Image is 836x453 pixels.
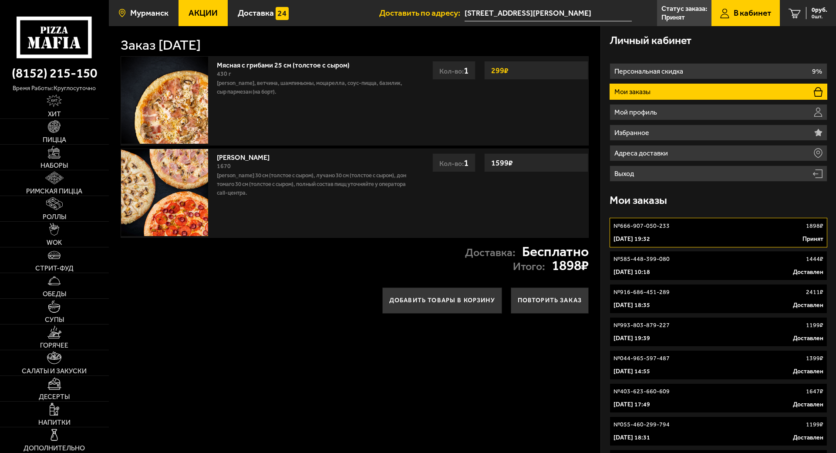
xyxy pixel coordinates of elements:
h1: Заказ [DATE] [121,38,201,52]
input: Ваш адрес доставки [465,5,632,21]
span: В кабинет [734,9,771,17]
p: № 916-686-451-289 [614,288,670,297]
p: № 403-623-660-609 [614,387,670,396]
span: улица Шабалина, 49 [465,5,632,21]
span: 1670 [217,162,231,170]
p: [DATE] 17:49 [614,400,650,409]
p: Доставлен [793,367,823,376]
p: № 993-803-879-227 [614,321,670,330]
span: Стрит-фуд [35,265,74,272]
p: Избранное [614,129,651,136]
p: 1444 ₽ [806,255,823,264]
p: 9% [812,68,822,75]
span: WOK [47,239,62,246]
strong: 299 ₽ [489,62,511,79]
a: №993-803-879-2271199₽[DATE] 19:39Доставлен [610,317,827,347]
a: Мясная с грибами 25 см (толстое с сыром) [217,58,358,69]
p: Итого: [513,261,545,272]
strong: 1599 ₽ [489,155,515,171]
p: Выход [614,170,636,177]
span: Наборы [40,162,68,169]
p: [DATE] 19:32 [614,235,650,243]
a: №585-448-399-0801444₽[DATE] 10:18Доставлен [610,251,827,281]
p: 1199 ₽ [806,321,823,330]
p: Принят [802,235,823,243]
span: Десерты [39,393,70,400]
p: 1898 ₽ [806,222,823,230]
p: [PERSON_NAME] 30 см (толстое с сыром), Лучано 30 см (толстое с сыром), Дон Томаго 30 см (толстое ... [217,171,408,197]
p: [DATE] 18:31 [614,433,650,442]
span: 0 шт. [812,14,827,19]
span: 0 руб. [812,7,827,13]
p: [DATE] 18:35 [614,301,650,310]
span: Дополнительно [24,445,85,452]
p: Мой профиль [614,109,659,116]
p: Доставлен [793,334,823,343]
p: 1647 ₽ [806,387,823,396]
span: Салаты и закуски [22,368,87,375]
a: №666-907-050-2331898₽[DATE] 19:32Принят [610,218,827,247]
p: 2411 ₽ [806,288,823,297]
div: Кол-во: [432,153,475,172]
h3: Мои заказы [610,195,667,206]
span: 1 [464,65,469,76]
a: №916-686-451-2892411₽[DATE] 18:35Доставлен [610,284,827,314]
h3: Личный кабинет [610,35,691,46]
p: № 044-965-597-487 [614,354,670,363]
p: № 055-460-299-794 [614,420,670,429]
p: Доставлен [793,301,823,310]
span: Супы [45,316,64,323]
p: [DATE] 10:18 [614,268,650,277]
a: [PERSON_NAME] [217,151,278,162]
p: Статус заказа: [661,5,707,12]
p: [PERSON_NAME], ветчина, шампиньоны, моцарелла, соус-пицца, базилик, сыр пармезан (на борт). [217,79,408,96]
span: Пицца [43,136,66,143]
span: Обеды [43,291,66,297]
span: Доставить по адресу: [379,9,465,17]
p: 1399 ₽ [806,354,823,363]
button: Повторить заказ [511,287,589,314]
p: Доставлен [793,433,823,442]
span: Доставка [238,9,274,17]
span: Акции [189,9,218,17]
a: №055-460-299-7941199₽[DATE] 18:31Доставлен [610,416,827,446]
a: №044-965-597-4871399₽[DATE] 14:55Доставлен [610,350,827,380]
img: 15daf4d41897b9f0e9f617042186c801.svg [276,7,289,20]
strong: 1898 ₽ [552,258,589,272]
span: Горячее [40,342,68,349]
span: Хит [48,111,61,118]
strong: Бесплатно [522,244,589,258]
span: Римская пицца [26,188,82,195]
p: Мои заказы [614,88,653,95]
p: Доставлен [793,268,823,277]
span: Мурманск [130,9,169,17]
p: [DATE] 14:55 [614,367,650,376]
a: №403-623-660-6091647₽[DATE] 17:49Доставлен [610,383,827,413]
p: [DATE] 19:39 [614,334,650,343]
p: 1199 ₽ [806,420,823,429]
span: Роллы [43,213,66,220]
p: № 585-448-399-080 [614,255,670,264]
p: Доставка: [465,247,516,258]
span: Напитки [38,419,71,426]
div: Кол-во: [432,61,475,80]
span: 430 г [217,70,231,78]
p: № 666-907-050-233 [614,222,670,230]
span: 1 [464,157,469,168]
button: Добавить товары в корзину [382,287,502,314]
p: Принят [661,14,685,21]
p: Персональная скидка [614,68,685,75]
p: Доставлен [793,400,823,409]
p: Адреса доставки [614,150,670,157]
